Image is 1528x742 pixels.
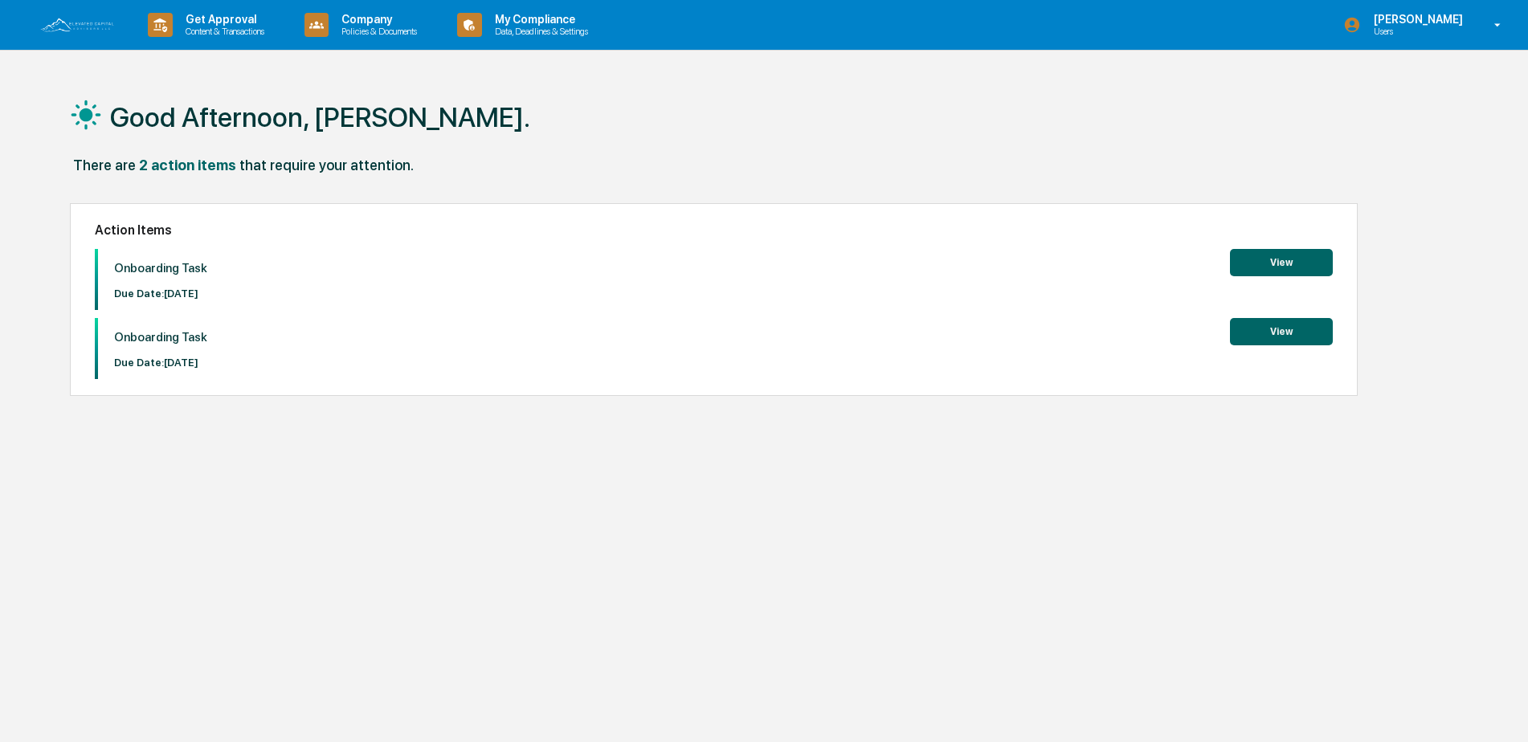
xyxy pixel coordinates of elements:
p: Policies & Documents [329,26,425,37]
a: View [1230,254,1333,269]
p: Onboarding Task [114,330,207,344]
h2: Action Items [95,222,1333,238]
img: logo [39,16,116,34]
p: Due Date: [DATE] [114,357,207,369]
button: View [1230,318,1333,345]
p: Data, Deadlines & Settings [482,26,596,37]
p: Users [1361,26,1471,37]
a: View [1230,323,1333,338]
p: Onboarding Task [114,261,207,275]
div: 2 action items [139,157,236,173]
p: Get Approval [173,13,272,26]
div: that require your attention. [239,157,414,173]
p: Company [329,13,425,26]
p: Content & Transactions [173,26,272,37]
button: View [1230,249,1333,276]
div: There are [73,157,136,173]
p: [PERSON_NAME] [1361,13,1471,26]
p: Due Date: [DATE] [114,287,207,300]
p: My Compliance [482,13,596,26]
h1: Good Afternoon, [PERSON_NAME]. [110,101,530,133]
